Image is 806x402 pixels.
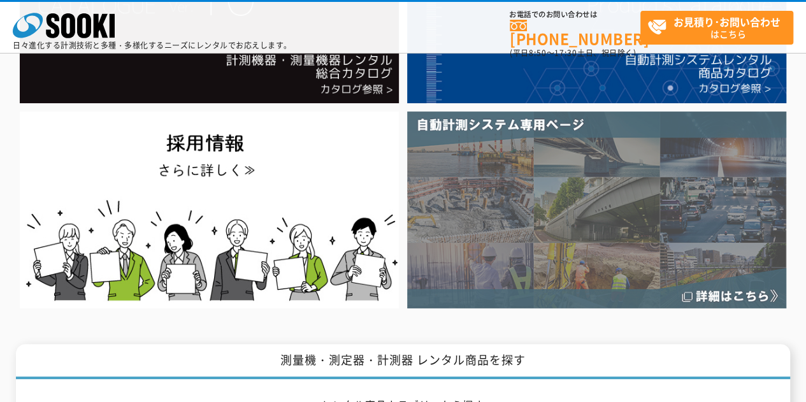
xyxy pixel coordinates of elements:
strong: お見積り･お問い合わせ [673,14,781,29]
span: 17:30 [554,47,577,59]
h1: 測量機・測定器・計測器 レンタル商品を探す [16,344,789,379]
span: お電話でのお問い合わせは [510,11,640,18]
p: 日々進化する計測技術と多種・多様化するニーズにレンタルでお応えします。 [13,41,292,49]
span: 8:50 [529,47,547,59]
a: お見積り･お問い合わせはこちら [640,11,793,45]
a: [PHONE_NUMBER] [510,20,640,46]
span: はこちら [647,11,793,43]
img: 自動計測システム専用ページ [407,111,786,308]
img: SOOKI recruit [20,111,399,308]
span: (平日 ～ 土日、祝日除く) [510,47,636,59]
